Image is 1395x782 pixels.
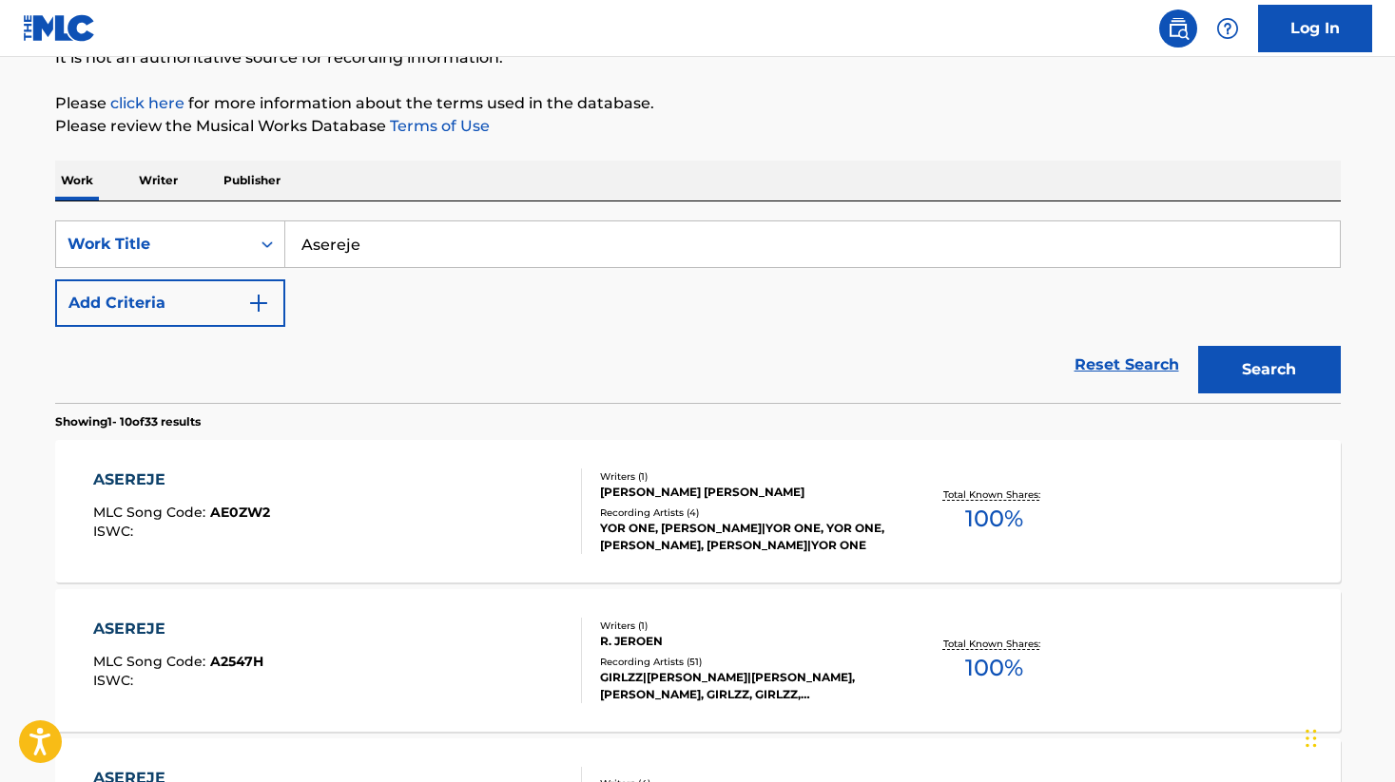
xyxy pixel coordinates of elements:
div: ASEREJE [93,468,270,491]
div: [PERSON_NAME] [PERSON_NAME] [600,484,887,501]
p: Please for more information about the terms used in the database. [55,92,1341,115]
form: Search Form [55,220,1341,403]
a: Public Search [1159,10,1197,48]
button: Add Criteria [55,279,285,327]
span: 100 % [965,651,1023,685]
div: R. JEROEN [600,633,887,650]
span: 100 % [965,502,1023,536]
p: Publisher [218,161,286,200]
iframe: Chat Widget [1300,691,1395,782]
div: Writers ( 1 ) [600,469,887,484]
div: Recording Artists ( 51 ) [600,655,887,669]
div: Help [1209,10,1247,48]
span: MLC Song Code : [93,504,210,521]
p: It is not an authoritative source for recording information. [55,47,1341,69]
span: MLC Song Code : [93,653,210,670]
div: GIRLZZ|[PERSON_NAME]|[PERSON_NAME], [PERSON_NAME], GIRLZZ, GIRLZZ, [PERSON_NAME], [PERSON_NAME] [600,669,887,703]
a: ASEREJEMLC Song Code:AE0ZW2ISWC:Writers (1)[PERSON_NAME] [PERSON_NAME]Recording Artists (4)YOR ON... [55,440,1341,582]
div: ASEREJE [93,618,263,640]
span: ISWC : [93,523,138,540]
a: ASEREJEMLC Song Code:A2547HISWC:Writers (1)R. JEROENRecording Artists (51)GIRLZZ|[PERSON_NAME]|[P... [55,589,1341,732]
div: YOR ONE, [PERSON_NAME]|YOR ONE, YOR ONE,[PERSON_NAME], [PERSON_NAME]|YOR ONE [600,520,887,554]
span: A2547H [210,653,263,670]
span: AE0ZW2 [210,504,270,521]
p: Work [55,161,99,200]
a: click here [110,94,184,112]
span: ISWC : [93,672,138,689]
img: help [1216,17,1239,40]
button: Search [1198,346,1341,393]
p: Please review the Musical Works Database [55,115,1341,138]
img: MLC Logo [23,14,96,42]
a: Terms of Use [386,117,490,135]
p: Showing 1 - 10 of 33 results [55,413,201,430]
p: Total Known Shares: [943,487,1045,502]
div: Writers ( 1 ) [600,619,887,633]
div: Drag [1306,710,1317,767]
img: 9d2ae6d4665cec9f34b9.svg [247,292,270,315]
p: Total Known Shares: [943,637,1045,651]
img: search [1167,17,1190,40]
a: Log In [1258,5,1372,52]
div: Recording Artists ( 4 ) [600,505,887,520]
div: Work Title [68,233,239,256]
p: Writer [133,161,184,200]
a: Reset Search [1065,344,1189,386]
